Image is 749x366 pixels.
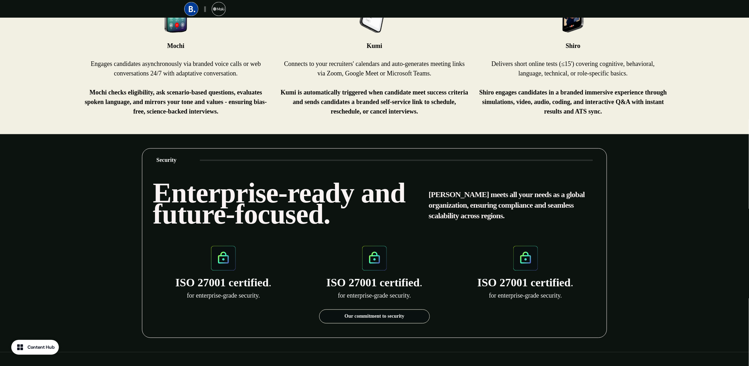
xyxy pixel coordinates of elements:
[304,274,445,291] p: .
[429,189,593,221] p: [PERSON_NAME] meets all your needs as a global organization, ensuring compliance and seamless sca...
[367,42,382,49] strong: Kumi
[81,59,270,116] p: Engages candidates asynchronously via branded voice calls or web conversations 24/7 with adaptati...
[281,89,469,115] strong: Kumi is automatically triggered when candidate meet success criteria and sends candidates a brand...
[477,276,571,289] strong: ISO 27001 certified
[479,59,668,116] p: Delivers short online tests (≤15') covering cognitive, behavioral, language, technical, or role-s...
[280,59,469,116] p: Connects to your recruiters' calendars and auto-generates meeting links via Zoom, Google Meet or ...
[11,340,59,355] button: Content Hub
[327,276,420,289] strong: ISO 27001 certified
[455,291,596,300] p: for enterprise-grade security.
[156,157,177,163] strong: Security
[566,42,581,49] strong: Shiro
[85,89,267,115] strong: Mochi checks eligibility, ask scenario-based questions, evaluates spoken language, and mirrors yo...
[153,291,294,300] p: for enterprise-grade security.
[320,311,430,322] a: Our commitment to security
[175,276,269,289] strong: ISO 27001 certified
[304,291,445,300] p: for enterprise-grade security.
[27,344,55,351] div: Content Hub
[167,42,185,49] strong: Mochi
[204,5,206,13] p: ||
[153,177,406,230] strong: Enterprise-ready and future-focused.
[455,274,596,291] p: .
[153,274,294,291] p: .
[479,89,667,115] strong: Shiro engages candidates in a branded immersive experience through simulations, video, audio, cod...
